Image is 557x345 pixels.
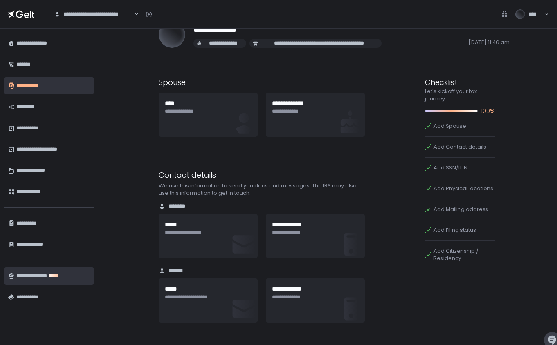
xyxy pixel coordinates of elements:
[385,39,510,48] span: [DATE] 11:46 am
[433,143,486,151] span: Add Contact details
[159,182,366,197] div: We use this information to send you docs and messages. The IRS may also use this information to g...
[425,88,495,102] div: Let's kickoff your tax journey
[481,107,495,116] span: 100%
[433,227,476,234] span: Add Filing status
[49,5,139,23] div: Search for option
[159,77,366,88] div: Spouse
[433,206,488,213] span: Add Mailing address
[133,10,134,18] input: Search for option
[433,164,467,171] span: Add SSN/ITIN
[433,247,495,262] span: Add Citizenship / Residency
[433,185,493,192] span: Add Physical locations
[159,169,366,180] div: Contact details
[425,77,495,88] div: Checklist
[433,122,466,130] span: Add Spouse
